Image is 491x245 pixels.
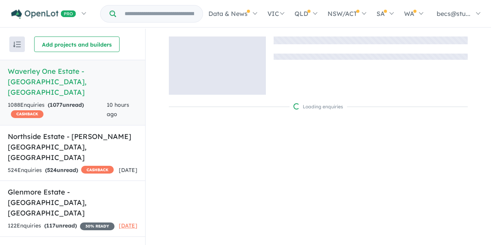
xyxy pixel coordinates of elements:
div: Loading enquiries [293,103,343,111]
span: CASHBACK [11,110,43,118]
img: sort.svg [13,42,21,47]
span: [DATE] [119,167,137,174]
div: 122 Enquir ies [8,221,115,231]
span: [DATE] [119,222,137,229]
strong: ( unread) [44,222,77,229]
h5: Northside Estate - [PERSON_NAME][GEOGRAPHIC_DATA] , [GEOGRAPHIC_DATA] [8,131,137,163]
input: Try estate name, suburb, builder or developer [118,5,201,22]
img: Openlot PRO Logo White [11,9,76,19]
span: 10 hours ago [107,101,129,118]
span: 30 % READY [80,222,115,230]
span: 1077 [50,101,62,108]
div: 1088 Enquir ies [8,101,107,119]
span: 524 [47,167,57,174]
strong: ( unread) [48,101,84,108]
span: becs@stu... [437,10,470,17]
button: Add projects and builders [34,36,120,52]
div: 524 Enquir ies [8,166,114,175]
h5: Glenmore Estate - [GEOGRAPHIC_DATA] , [GEOGRAPHIC_DATA] [8,187,137,218]
strong: ( unread) [45,167,78,174]
h5: Waverley One Estate - [GEOGRAPHIC_DATA] , [GEOGRAPHIC_DATA] [8,66,137,97]
span: CASHBACK [81,166,114,174]
span: 117 [46,222,56,229]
